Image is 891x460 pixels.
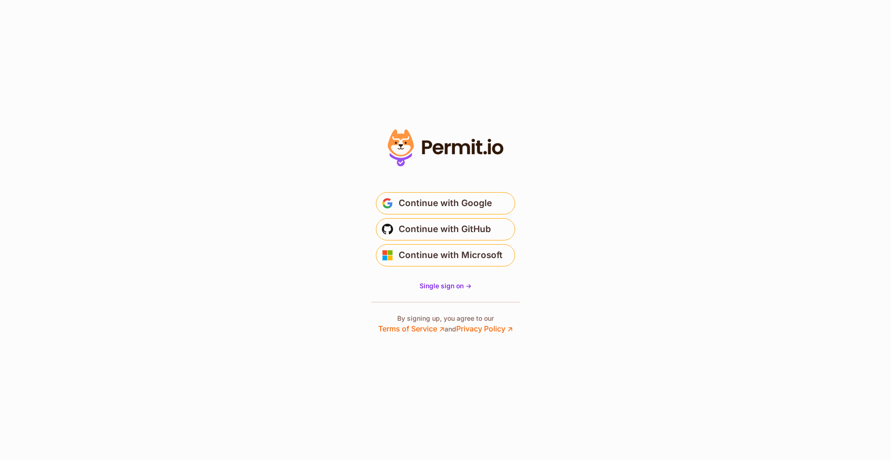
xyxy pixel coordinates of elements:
span: Continue with Microsoft [399,248,503,263]
a: Terms of Service ↗ [378,324,445,333]
p: By signing up, you agree to our and [378,314,513,334]
button: Continue with Microsoft [376,244,515,266]
span: Single sign on -> [420,282,471,290]
button: Continue with Google [376,192,515,214]
span: Continue with Google [399,196,492,211]
a: Privacy Policy ↗ [456,324,513,333]
button: Continue with GitHub [376,218,515,240]
span: Continue with GitHub [399,222,491,237]
a: Single sign on -> [420,281,471,291]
